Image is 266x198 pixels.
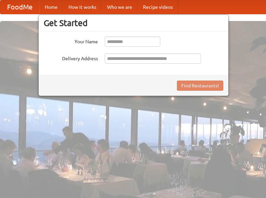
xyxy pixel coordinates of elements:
[0,0,39,14] a: FoodMe
[63,0,102,14] a: How it works
[177,81,223,91] button: Find Restaurants!
[39,0,63,14] a: Home
[138,0,178,14] a: Recipe videos
[44,18,223,28] h3: Get Started
[44,37,98,45] label: Your Name
[44,53,98,62] label: Delivery Address
[102,0,138,14] a: Who we are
